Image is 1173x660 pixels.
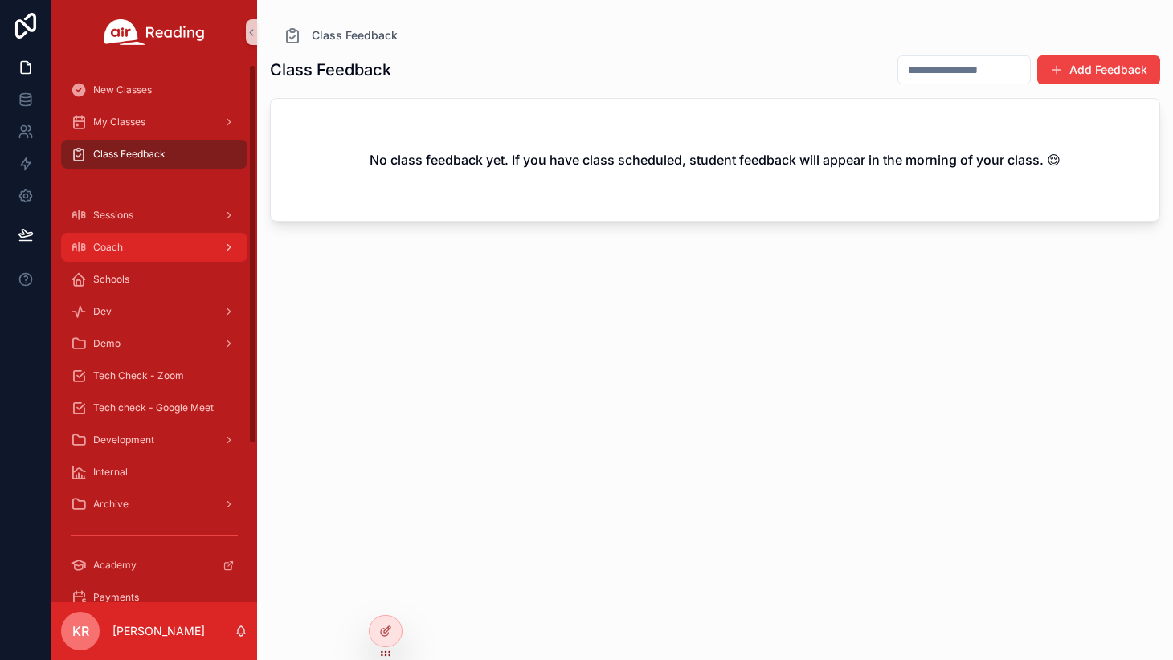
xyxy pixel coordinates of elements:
a: Payments [61,583,247,612]
img: App logo [104,19,205,45]
a: Archive [61,490,247,519]
a: Tech Check - Zoom [61,361,247,390]
a: Demo [61,329,247,358]
a: Class Feedback [61,140,247,169]
span: Dev [93,305,112,318]
span: Payments [93,591,139,604]
div: scrollable content [51,64,257,602]
a: Class Feedback [283,26,398,45]
a: Coach [61,233,247,262]
span: Development [93,434,154,446]
span: New Classes [93,84,152,96]
span: Internal [93,466,128,479]
span: Sessions [93,209,133,222]
span: Academy [93,559,137,572]
h2: No class feedback yet. If you have class scheduled, student feedback will appear in the morning o... [370,150,1061,169]
span: Demo [93,337,121,350]
span: KR [72,621,89,641]
a: Tech check - Google Meet [61,393,247,422]
a: My Classes [61,108,247,136]
span: Schools [93,273,129,286]
a: Sessions [61,201,247,230]
a: Internal [61,458,247,487]
span: My Classes [93,116,145,128]
h1: Class Feedback [270,59,391,81]
p: [PERSON_NAME] [112,623,205,639]
span: Archive [93,498,129,511]
span: Tech check - Google Meet [93,401,214,414]
a: New Classes [61,75,247,104]
span: Tech Check - Zoom [93,369,184,382]
a: Schools [61,265,247,294]
span: Class Feedback [93,148,166,161]
a: Academy [61,551,247,580]
a: Dev [61,297,247,326]
span: Coach [93,241,123,254]
span: Class Feedback [312,27,398,43]
a: Development [61,426,247,454]
button: Add Feedback [1037,55,1160,84]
